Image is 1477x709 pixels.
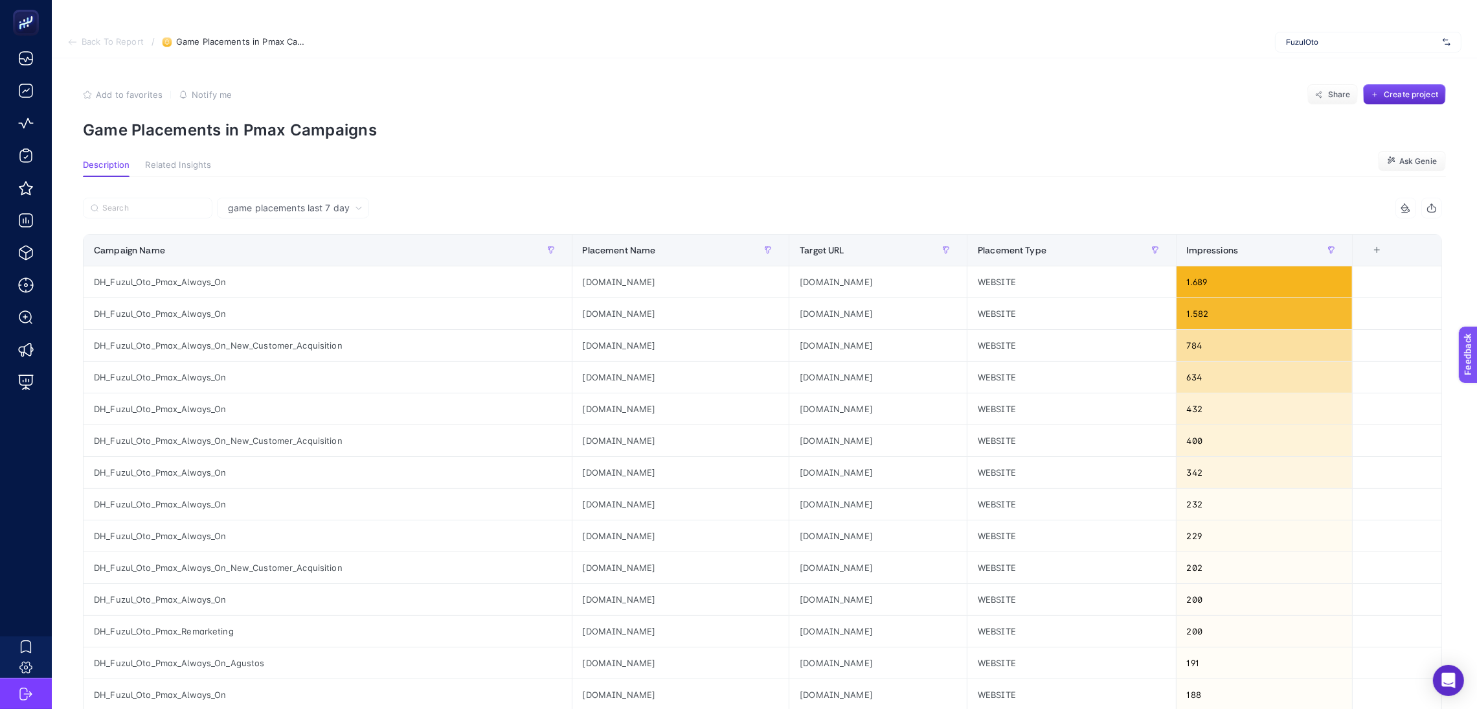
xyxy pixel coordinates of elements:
[1177,552,1353,583] div: 202
[789,552,967,583] div: [DOMAIN_NAME]
[84,330,572,361] div: DH_Fuzul_Oto_Pmax_Always_On_New_Customer_Acquisition
[84,520,572,552] div: DH_Fuzul_Oto_Pmax_Always_On
[789,584,967,615] div: [DOMAIN_NAME]
[978,245,1046,255] span: Placement Type
[94,245,165,255] span: Campaign Name
[789,520,967,552] div: [DOMAIN_NAME]
[572,362,789,393] div: [DOMAIN_NAME]
[789,489,967,520] div: [DOMAIN_NAME]
[84,647,572,679] div: DH_Fuzul_Oto_Pmax_Always_On_Agustos
[789,457,967,488] div: [DOMAIN_NAME]
[1187,245,1239,255] span: Impressions
[572,298,789,329] div: [DOMAIN_NAME]
[1433,665,1464,696] div: Open Intercom Messenger
[84,552,572,583] div: DH_Fuzul_Oto_Pmax_Always_On_New_Customer_Acquisition
[1177,520,1353,552] div: 229
[572,647,789,679] div: [DOMAIN_NAME]
[967,393,1176,424] div: WEBSITE
[967,489,1176,520] div: WEBSITE
[572,489,789,520] div: [DOMAIN_NAME]
[1307,84,1358,105] button: Share
[572,552,789,583] div: [DOMAIN_NAME]
[1177,647,1353,679] div: 191
[1443,36,1450,49] img: svg%3e
[83,160,130,170] span: Description
[967,330,1176,361] div: WEBSITE
[789,616,967,647] div: [DOMAIN_NAME]
[572,457,789,488] div: [DOMAIN_NAME]
[789,298,967,329] div: [DOMAIN_NAME]
[84,616,572,647] div: DH_Fuzul_Oto_Pmax_Remarketing
[1378,151,1446,172] button: Ask Genie
[179,89,232,100] button: Notify me
[572,393,789,424] div: [DOMAIN_NAME]
[572,616,789,647] div: [DOMAIN_NAME]
[1177,425,1353,456] div: 400
[1363,245,1373,273] div: 5 items selected
[1177,362,1353,393] div: 634
[83,160,130,177] button: Description
[145,160,211,170] span: Related Insights
[583,245,656,255] span: Placement Name
[228,202,350,215] span: game placements last 7 day
[800,245,844,255] span: Target URL
[572,520,789,552] div: [DOMAIN_NAME]
[967,552,1176,583] div: WEBSITE
[967,457,1176,488] div: WEBSITE
[1177,393,1353,424] div: 432
[1177,298,1353,329] div: 1.582
[1286,37,1438,47] span: FuzulOto
[572,584,789,615] div: [DOMAIN_NAME]
[1177,457,1353,488] div: 342
[84,298,572,329] div: DH_Fuzul_Oto_Pmax_Always_On
[83,89,163,100] button: Add to favorites
[83,121,1446,139] p: Game Placements in Pmax Campaigns
[789,362,967,393] div: [DOMAIN_NAME]
[84,584,572,615] div: DH_Fuzul_Oto_Pmax_Always_On
[967,647,1176,679] div: WEBSITE
[789,266,967,297] div: [DOMAIN_NAME]
[1177,489,1353,520] div: 232
[1177,266,1353,297] div: 1.689
[96,89,163,100] span: Add to favorites
[967,298,1176,329] div: WEBSITE
[789,393,967,424] div: [DOMAIN_NAME]
[967,425,1176,456] div: WEBSITE
[572,266,789,297] div: [DOMAIN_NAME]
[967,616,1176,647] div: WEBSITE
[1177,616,1353,647] div: 200
[967,266,1176,297] div: WEBSITE
[84,425,572,456] div: DH_Fuzul_Oto_Pmax_Always_On_New_Customer_Acquisition
[1365,245,1390,255] div: +
[82,37,144,47] span: Back To Report
[8,4,49,14] span: Feedback
[1328,89,1351,100] span: Share
[572,330,789,361] div: [DOMAIN_NAME]
[84,489,572,520] div: DH_Fuzul_Oto_Pmax_Always_On
[789,425,967,456] div: [DOMAIN_NAME]
[967,520,1176,552] div: WEBSITE
[84,393,572,424] div: DH_Fuzul_Oto_Pmax_Always_On
[1177,330,1353,361] div: 784
[145,160,211,177] button: Related Insights
[84,266,572,297] div: DH_Fuzul_Oto_Pmax_Always_On
[572,425,789,456] div: [DOMAIN_NAME]
[152,36,155,47] span: /
[1177,584,1353,615] div: 200
[1399,156,1437,167] span: Ask Genie
[84,457,572,488] div: DH_Fuzul_Oto_Pmax_Always_On
[84,362,572,393] div: DH_Fuzul_Oto_Pmax_Always_On
[967,362,1176,393] div: WEBSITE
[176,37,306,47] span: Game Placements in Pmax Campaigns
[789,647,967,679] div: [DOMAIN_NAME]
[789,330,967,361] div: [DOMAIN_NAME]
[192,89,232,100] span: Notify me
[967,584,1176,615] div: WEBSITE
[1363,84,1446,105] button: Create project
[1384,89,1438,100] span: Create project
[102,203,205,213] input: Search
